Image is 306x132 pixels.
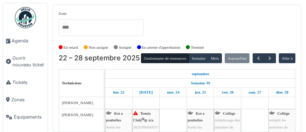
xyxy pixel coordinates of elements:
span: Collège [277,111,290,115]
button: Suivant [264,53,276,64]
a: 22 septembre 2025 [111,88,126,97]
a: Équipements [3,108,48,126]
span: Tennis Club [133,111,151,122]
a: 27 septembre 2025 [247,88,263,97]
span: Zones [11,96,45,103]
span: Techniciens [62,81,82,85]
a: Zones [3,91,48,108]
label: Non assigné [89,44,108,50]
button: Aller à [279,53,295,63]
span: n/a [148,118,153,122]
span: Collège [223,111,235,115]
label: Zone [59,11,67,17]
span: Agenda [12,37,45,44]
button: Précédent [253,53,264,64]
a: 23 septembre 2025 [137,88,154,97]
label: En retard [64,44,78,50]
button: Gestionnaire de ressources [141,53,189,63]
a: 22 septembre 2025 [190,70,211,78]
a: 28 septembre 2025 [274,88,290,97]
span: Kot a poubelles [106,111,123,122]
a: Agenda [3,32,48,49]
h2: 22 – 28 septembre 2025 [59,54,140,62]
input: Tous [61,22,69,32]
button: Aujourd'hui [225,53,249,63]
a: Ouvrir nouveau ticket [3,49,48,73]
label: Terminé [191,44,204,50]
a: 24 septembre 2025 [165,88,181,97]
a: Semaine 39 [189,79,212,88]
a: 26 septembre 2025 [220,88,236,97]
button: Semaine [189,53,208,63]
span: Tickets [12,79,45,86]
span: [PERSON_NAME] [62,113,93,117]
span: Équipements [14,114,45,120]
img: Badge_color-CXgf-gQk.svg [15,7,36,28]
label: En attente d'approbation [142,44,180,50]
button: Mois [208,53,222,63]
span: [PERSON_NAME] [62,101,93,105]
a: 25 septembre 2025 [193,88,208,97]
span: Kot a poubelles [188,111,205,122]
span: Ouvrir nouveau ticket [12,55,45,68]
a: Tickets [3,74,48,91]
label: Assigné [119,44,131,50]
